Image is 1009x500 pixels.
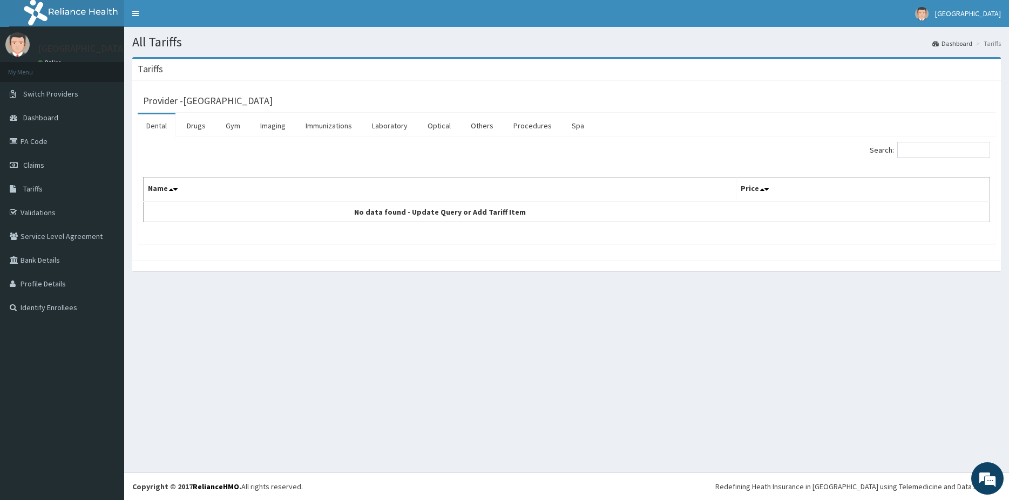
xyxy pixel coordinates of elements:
[23,89,78,99] span: Switch Providers
[217,114,249,137] a: Gym
[23,184,43,194] span: Tariffs
[23,160,44,170] span: Claims
[563,114,593,137] a: Spa
[297,114,361,137] a: Immunizations
[5,32,30,57] img: User Image
[132,482,241,491] strong: Copyright © 2017 .
[124,472,1009,500] footer: All rights reserved.
[144,177,736,202] th: Name
[178,114,214,137] a: Drugs
[144,202,736,222] td: No data found - Update Query or Add Tariff Item
[935,9,1001,18] span: [GEOGRAPHIC_DATA]
[252,114,294,137] a: Imaging
[143,96,273,106] h3: Provider - [GEOGRAPHIC_DATA]
[505,114,560,137] a: Procedures
[132,35,1001,49] h1: All Tariffs
[363,114,416,137] a: Laboratory
[38,59,64,66] a: Online
[715,481,1001,492] div: Redefining Heath Insurance in [GEOGRAPHIC_DATA] using Telemedicine and Data Science!
[138,64,163,74] h3: Tariffs
[419,114,459,137] a: Optical
[193,482,239,491] a: RelianceHMO
[462,114,502,137] a: Others
[138,114,175,137] a: Dental
[38,44,127,53] p: [GEOGRAPHIC_DATA]
[23,113,58,122] span: Dashboard
[897,142,990,158] input: Search:
[973,39,1001,48] li: Tariffs
[870,142,990,158] label: Search:
[932,39,972,48] a: Dashboard
[736,177,990,202] th: Price
[915,7,929,20] img: User Image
